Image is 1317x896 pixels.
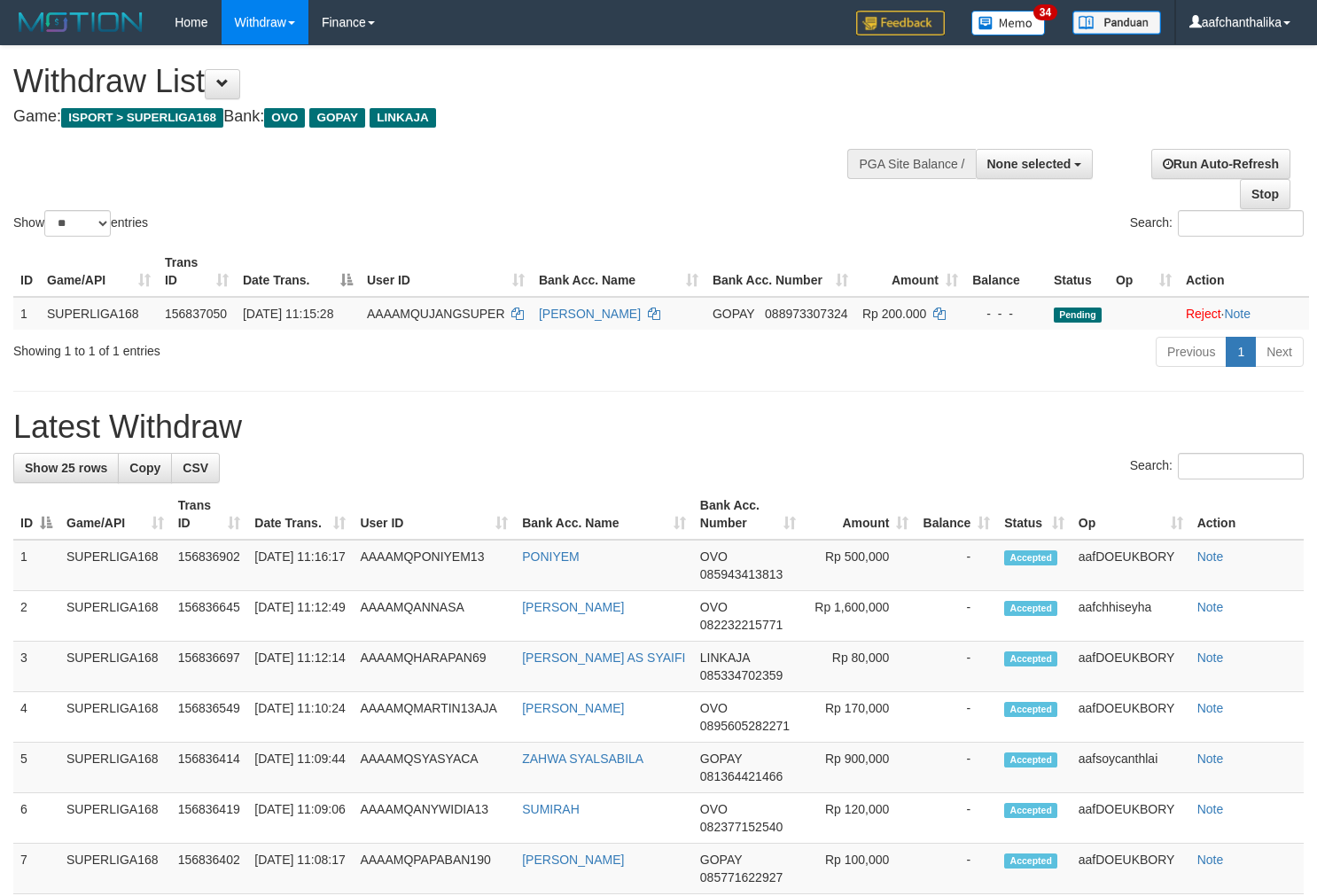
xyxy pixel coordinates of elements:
[13,692,59,743] td: 4
[1197,752,1224,766] a: Note
[59,743,171,793] td: SUPERLIGA168
[44,210,111,237] select: Showentries
[40,246,158,297] th: Game/API: activate to sort column ascending
[803,540,916,591] td: Rp 500,000
[1178,210,1304,237] input: Search:
[13,297,40,330] td: 1
[916,743,997,793] td: -
[171,489,248,540] th: Trans ID: activate to sort column ascending
[171,743,248,793] td: 156836414
[247,540,353,591] td: [DATE] 11:16:17
[171,642,248,692] td: 156836697
[700,752,742,766] span: GOPAY
[1197,701,1224,715] a: Note
[916,489,997,540] th: Balance: activate to sort column ascending
[183,461,208,475] span: CSV
[522,600,624,614] a: [PERSON_NAME]
[862,307,926,321] span: Rp 200.000
[1197,600,1224,614] a: Note
[987,157,1072,171] span: None selected
[1224,307,1251,321] a: Note
[803,692,916,743] td: Rp 170,000
[59,489,171,540] th: Game/API: activate to sort column ascending
[247,692,353,743] td: [DATE] 11:10:24
[705,246,855,297] th: Bank Acc. Number: activate to sort column ascending
[59,692,171,743] td: SUPERLIGA168
[158,246,236,297] th: Trans ID: activate to sort column ascending
[171,692,248,743] td: 156836549
[803,642,916,692] td: Rp 80,000
[1004,702,1057,717] span: Accepted
[247,743,353,793] td: [DATE] 11:09:44
[1255,337,1304,367] a: Next
[1240,179,1290,209] a: Stop
[916,793,997,844] td: -
[1072,642,1190,692] td: aafDOEUKBORY
[700,600,728,614] span: OVO
[59,642,171,692] td: SUPERLIGA168
[13,540,59,591] td: 1
[700,719,790,733] span: Copy 0895605282271 to clipboard
[171,540,248,591] td: 156836902
[243,307,333,321] span: [DATE] 11:15:28
[916,591,997,642] td: -
[916,642,997,692] td: -
[13,489,59,540] th: ID: activate to sort column descending
[1072,692,1190,743] td: aafDOEUKBORY
[1033,4,1057,20] span: 34
[129,461,160,475] span: Copy
[59,591,171,642] td: SUPERLIGA168
[700,549,728,564] span: OVO
[13,335,535,360] div: Showing 1 to 1 of 1 entries
[171,453,220,483] a: CSV
[522,802,580,816] a: SUMIRAH
[353,793,515,844] td: AAAAMQANYWIDIA13
[13,642,59,692] td: 3
[13,409,1304,445] h1: Latest Withdraw
[1197,853,1224,867] a: Note
[13,9,148,35] img: MOTION_logo.png
[171,591,248,642] td: 156836645
[1156,337,1227,367] a: Previous
[700,853,742,867] span: GOPAY
[700,651,750,665] span: LINKAJA
[971,11,1046,35] img: Button%20Memo.svg
[353,489,515,540] th: User ID: activate to sort column ascending
[309,108,365,128] span: GOPAY
[1072,489,1190,540] th: Op: activate to sort column ascending
[13,844,59,894] td: 7
[803,793,916,844] td: Rp 120,000
[59,844,171,894] td: SUPERLIGA168
[700,820,783,834] span: Copy 082377152540 to clipboard
[1072,540,1190,591] td: aafDOEUKBORY
[539,307,641,321] a: [PERSON_NAME]
[522,752,643,766] a: ZAHWA SYALSABILA
[700,618,783,632] span: Copy 082232215771 to clipboard
[1130,453,1304,479] label: Search:
[1197,549,1224,564] a: Note
[353,743,515,793] td: AAAAMQSYASYACA
[1179,297,1309,330] td: ·
[247,793,353,844] td: [DATE] 11:09:06
[13,210,148,237] label: Show entries
[370,108,436,128] span: LINKAJA
[118,453,172,483] a: Copy
[1072,591,1190,642] td: aafchhiseyha
[247,844,353,894] td: [DATE] 11:08:17
[1179,246,1309,297] th: Action
[1047,246,1109,297] th: Status
[700,870,783,884] span: Copy 085771622927 to clipboard
[1004,550,1057,565] span: Accepted
[13,591,59,642] td: 2
[700,769,783,783] span: Copy 081364421466 to clipboard
[700,802,728,816] span: OVO
[976,149,1094,179] button: None selected
[59,540,171,591] td: SUPERLIGA168
[997,489,1072,540] th: Status: activate to sort column ascending
[40,297,158,330] td: SUPERLIGA168
[803,844,916,894] td: Rp 100,000
[247,642,353,692] td: [DATE] 11:12:14
[1072,11,1161,35] img: panduan.png
[803,743,916,793] td: Rp 900,000
[522,651,685,665] a: [PERSON_NAME] AS SYAIFI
